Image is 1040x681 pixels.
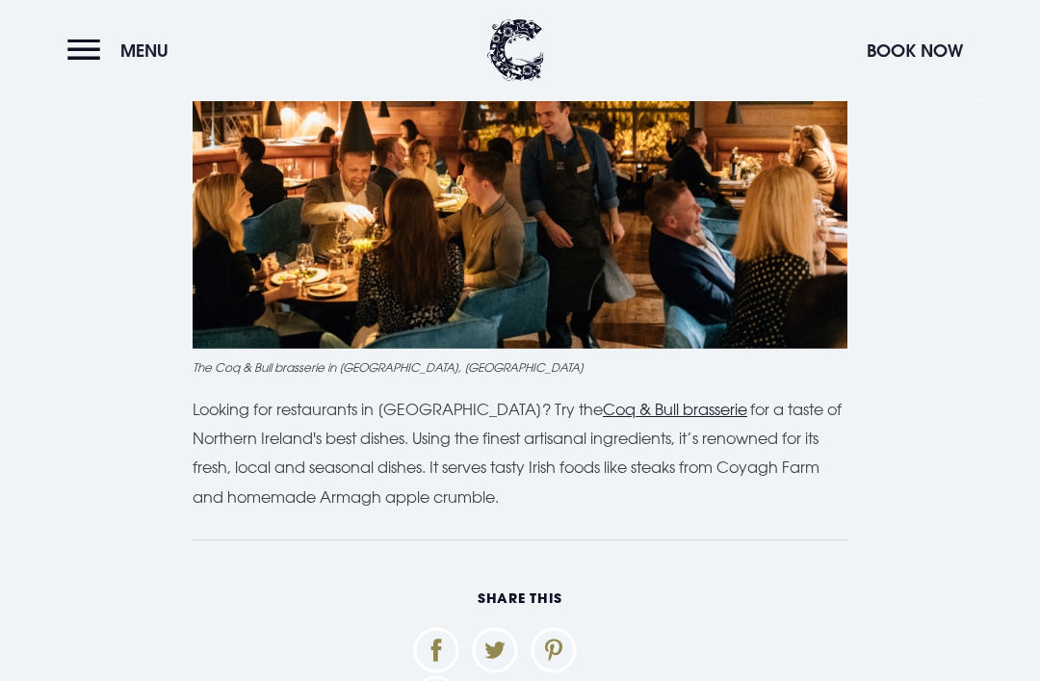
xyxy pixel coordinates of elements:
[193,589,847,608] h6: Share This
[857,30,973,71] button: Book Now
[67,30,178,71] button: Menu
[487,19,545,82] img: Clandeboye Lodge
[120,39,169,62] span: Menu
[603,401,747,420] a: Coq & Bull brasserie
[193,396,847,513] p: Looking for restaurants in [GEOGRAPHIC_DATA]? Try the for a taste of Northern Ireland's best dish...
[193,359,847,377] figcaption: The Coq & Bull brasserie in [GEOGRAPHIC_DATA], [GEOGRAPHIC_DATA]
